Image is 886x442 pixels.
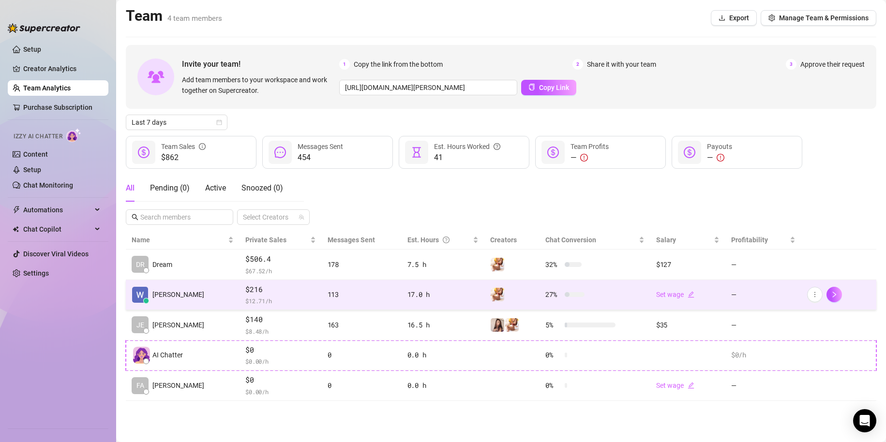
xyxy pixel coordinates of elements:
[731,236,768,244] span: Profitability
[411,147,422,158] span: hourglass
[152,289,204,300] span: [PERSON_NAME]
[23,45,41,53] a: Setup
[707,143,732,150] span: Payouts
[245,326,315,336] span: $ 8.48 /h
[656,320,720,330] div: $35
[719,15,725,21] span: download
[245,356,315,366] span: $ 0.00 /h
[725,280,801,310] td: —
[216,119,222,125] span: calendar
[831,291,838,298] span: right
[339,59,350,70] span: 1
[656,259,720,270] div: $127
[407,289,479,300] div: 17.0 h
[140,212,220,222] input: Search members
[545,236,596,244] span: Chat Conversion
[725,370,801,401] td: —
[298,143,343,150] span: Messages Sent
[167,14,222,23] span: 4 team members
[711,10,757,26] button: Export
[545,350,561,360] span: 0 %
[23,100,101,115] a: Purchase Subscription
[23,269,49,277] a: Settings
[580,154,588,162] span: exclamation-circle
[66,128,81,142] img: AI Chatter
[545,259,561,270] span: 32 %
[23,84,71,92] a: Team Analytics
[521,80,576,95] button: Copy Link
[152,380,204,391] span: [PERSON_NAME]
[199,141,206,152] span: info-circle
[786,59,796,70] span: 3
[800,59,865,70] span: Approve their request
[23,61,101,76] a: Creator Analytics
[245,387,315,397] span: $ 0.00 /h
[443,235,450,245] span: question-circle
[245,236,286,244] span: Private Sales
[23,250,89,258] a: Discover Viral Videos
[539,84,569,91] span: Copy Link
[688,291,694,298] span: edit
[23,221,92,237] span: Chat Copilot
[328,289,396,300] div: 113
[434,152,500,163] span: 41
[407,259,479,270] div: 7.5 h
[133,347,150,364] img: izzy-ai-chatter-avatar-DDCN_rTZ.svg
[245,284,315,295] span: $216
[545,320,561,330] span: 5 %
[725,310,801,340] td: —
[8,23,80,33] img: logo-BBDzfeDw.svg
[126,7,222,25] h2: Team
[152,350,183,360] span: AI Chatter
[245,314,315,325] span: $140
[245,296,315,306] span: $ 12.71 /h
[707,152,732,163] div: —
[407,380,479,391] div: 0.0 h
[571,152,609,163] div: —
[126,182,135,194] div: All
[328,350,396,360] div: 0
[491,258,504,271] img: MizziVIP
[407,320,479,330] div: 16.5 h
[731,350,796,360] div: $0 /h
[505,318,519,332] img: MizziVIP
[14,132,62,141] span: Izzy AI Chatter
[725,250,801,280] td: —
[656,236,676,244] span: Salary
[328,380,396,391] div: 0
[182,74,335,96] span: Add team members to your workspace and work together on Supercreator.
[328,259,396,270] div: 178
[245,374,315,386] span: $0
[23,181,73,189] a: Chat Monitoring
[328,320,396,330] div: 163
[768,15,775,21] span: setting
[407,350,479,360] div: 0.0 h
[152,320,204,330] span: [PERSON_NAME]
[245,266,315,276] span: $ 67.52 /h
[23,166,41,174] a: Setup
[274,147,286,158] span: message
[354,59,443,70] span: Copy the link from the bottom
[132,214,138,221] span: search
[547,147,559,158] span: dollar-circle
[434,141,500,152] div: Est. Hours Worked
[587,59,656,70] span: Share it with your team
[684,147,695,158] span: dollar-circle
[13,206,20,214] span: thunderbolt
[484,231,540,250] th: Creators
[328,236,375,244] span: Messages Sent
[656,291,694,298] a: Set wageedit
[494,141,500,152] span: question-circle
[241,183,283,192] span: Snoozed ( 0 )
[126,231,240,250] th: Name
[205,183,226,192] span: Active
[132,115,222,130] span: Last 7 days
[656,382,694,389] a: Set wageedit
[136,380,144,391] span: FA
[761,10,876,26] button: Manage Team & Permissions
[161,152,206,163] span: $862
[152,259,172,270] span: Dream
[182,58,339,70] span: Invite your team!
[299,214,304,220] span: team
[811,291,818,298] span: more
